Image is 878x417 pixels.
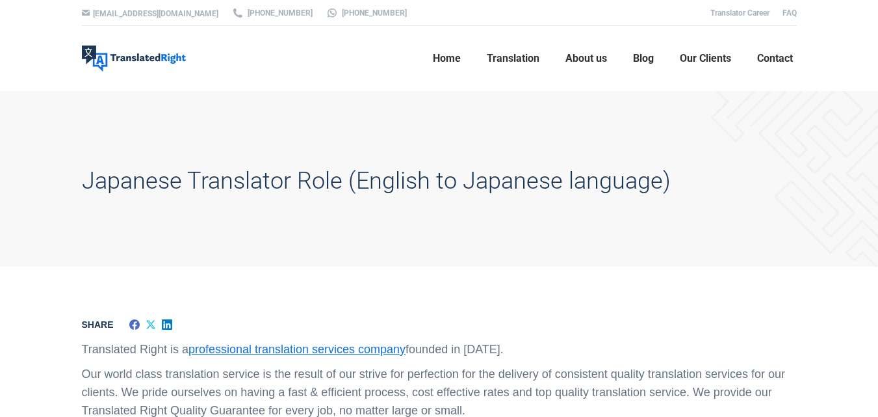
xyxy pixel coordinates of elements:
[127,309,143,340] a: Facebook
[143,309,159,340] a: X
[433,52,461,65] span: Home
[82,167,671,195] h1: Japanese Translator Role (English to Japanese language)
[676,38,735,79] a: Our Clients
[82,46,186,72] img: Translated Right
[231,7,313,19] a: [PHONE_NUMBER]
[429,38,465,79] a: Home
[82,340,797,358] p: Translated Right is a founded in [DATE].
[159,309,175,340] a: LinkedIn
[757,52,793,65] span: Contact
[629,38,658,79] a: Blog
[487,52,539,65] span: Translation
[565,52,607,65] span: About us
[188,343,406,356] a: professional translation services company
[680,52,731,65] span: Our Clients
[82,309,127,340] div: Share
[633,52,654,65] span: Blog
[782,8,797,18] a: FAQ
[562,38,611,79] a: About us
[483,38,543,79] a: Translation
[93,9,218,18] a: [EMAIL_ADDRESS][DOMAIN_NAME]
[326,7,407,19] a: [PHONE_NUMBER]
[753,38,797,79] a: Contact
[710,8,769,18] a: Translator Career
